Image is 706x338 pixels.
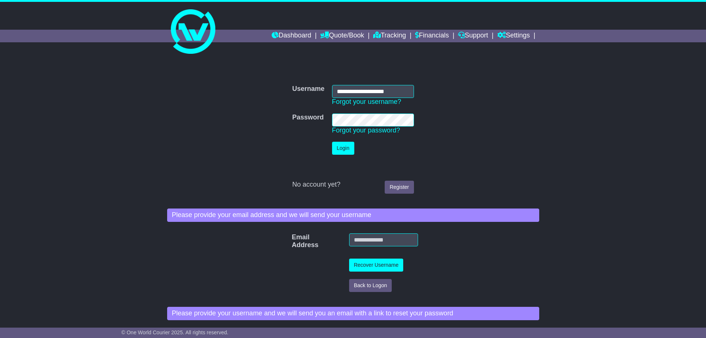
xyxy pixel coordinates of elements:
a: Dashboard [272,30,311,42]
label: Email Address [288,233,301,249]
a: Quote/Book [320,30,364,42]
a: Support [458,30,488,42]
a: Forgot your username? [332,98,401,105]
button: Recover Username [349,259,404,272]
a: Tracking [373,30,406,42]
label: Password [292,114,324,122]
a: Financials [415,30,449,42]
button: Login [332,142,354,155]
div: Please provide your email address and we will send your username [167,209,539,222]
span: © One World Courier 2025. All rights reserved. [122,329,229,335]
label: Username [292,85,324,93]
a: Register [385,181,414,194]
a: Settings [497,30,530,42]
div: Please provide your username and we will send you an email with a link to reset your password [167,307,539,320]
a: Forgot your password? [332,127,400,134]
button: Back to Logon [349,279,392,292]
div: No account yet? [292,181,414,189]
